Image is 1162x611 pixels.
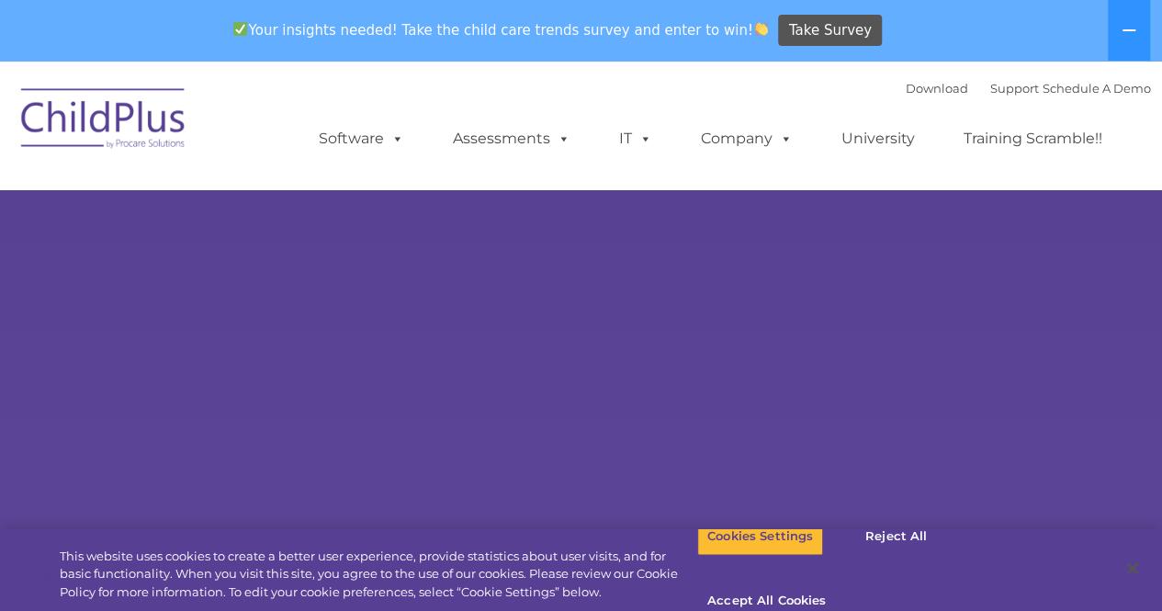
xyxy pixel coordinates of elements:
[434,120,589,157] a: Assessments
[754,22,768,36] img: 👏
[906,81,968,96] a: Download
[789,15,872,47] span: Take Survey
[990,81,1039,96] a: Support
[1112,549,1153,589] button: Close
[255,121,311,135] span: Last name
[906,81,1151,96] font: |
[839,517,953,556] button: Reject All
[1043,81,1151,96] a: Schedule A Demo
[12,75,196,167] img: ChildPlus by Procare Solutions
[255,197,333,210] span: Phone number
[300,120,423,157] a: Software
[823,120,933,157] a: University
[697,517,823,556] button: Cookies Settings
[60,548,697,602] div: This website uses cookies to create a better user experience, provide statistics about user visit...
[601,120,671,157] a: IT
[778,15,882,47] a: Take Survey
[226,12,776,48] span: Your insights needed! Take the child care trends survey and enter to win!
[945,120,1121,157] a: Training Scramble!!
[233,22,247,36] img: ✅
[683,120,811,157] a: Company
